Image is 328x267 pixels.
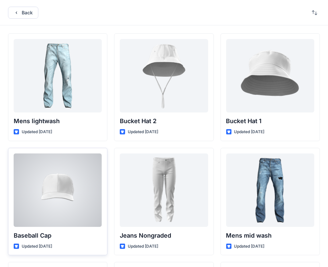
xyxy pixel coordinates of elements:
p: Updated [DATE] [234,243,265,250]
a: Bucket Hat 2 [120,39,208,112]
p: Jeans Nongraded [120,231,208,240]
p: Updated [DATE] [128,243,158,250]
p: Updated [DATE] [22,128,52,136]
p: Updated [DATE] [22,243,52,250]
p: Updated [DATE] [128,128,158,136]
p: Bucket Hat 2 [120,116,208,126]
a: Bucket Hat 1 [226,39,314,112]
a: Jeans Nongraded [120,154,208,227]
a: Mens lightwash [14,39,102,112]
p: Mens lightwash [14,116,102,126]
a: Mens mid wash [226,154,314,227]
a: Baseball Cap [14,154,102,227]
p: Updated [DATE] [234,128,265,136]
button: Back [8,7,38,19]
p: Bucket Hat 1 [226,116,314,126]
p: Mens mid wash [226,231,314,240]
p: Baseball Cap [14,231,102,240]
